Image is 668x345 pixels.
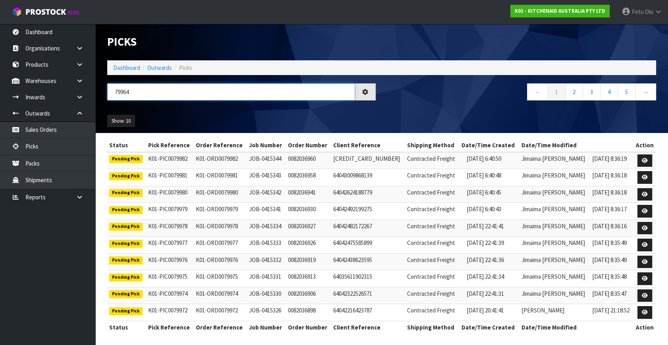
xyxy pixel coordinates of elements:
[331,237,405,254] td: 64042475585899
[459,139,519,152] th: Date/Time Created
[590,203,633,220] td: [DATE] 8:36:17
[590,169,633,186] td: [DATE] 8:36:18
[247,253,286,270] td: JOB-0415332
[590,304,633,321] td: [DATE] 21:18:52
[286,203,331,220] td: 0082036930
[147,64,172,71] a: Outwards
[286,253,331,270] td: 0082036919
[113,64,140,71] a: Dashboard
[519,270,590,287] td: Jimaima [PERSON_NAME]
[146,169,194,186] td: K01-PIC0079981
[331,304,405,321] td: 64042216423787
[519,139,633,152] th: Date/Time Modified
[146,237,194,254] td: K01-PIC0079977
[635,83,656,100] a: →
[519,203,590,220] td: Jimaima [PERSON_NAME]
[25,7,66,17] span: ProStock
[247,287,286,304] td: JOB-0415330
[331,270,405,287] td: 64035611902315
[590,287,633,304] td: [DATE] 8:35:47
[331,139,405,152] th: Client Reference
[590,152,633,169] td: [DATE] 8:36:19
[407,222,455,230] span: Contracted Freight
[146,139,194,152] th: Pick Reference
[109,172,143,180] span: Pending Pick
[146,287,194,304] td: K01-PIC0079974
[107,321,146,333] th: Status
[590,253,633,270] td: [DATE] 8:35:49
[618,83,635,100] a: 5
[109,274,143,281] span: Pending Pick
[109,240,143,248] span: Pending Pick
[109,290,143,298] span: Pending Pick
[519,304,590,321] td: [PERSON_NAME]
[194,253,247,270] td: K01-ORD0079976
[107,83,355,100] input: Search picks
[465,270,519,287] td: [DATE] 22:41:34
[388,83,656,103] nav: Page navigation
[247,186,286,203] td: JOB-0415342
[286,186,331,203] td: 0082036941
[590,220,633,237] td: [DATE] 8:36:16
[109,256,143,264] span: Pending Pick
[109,307,143,315] span: Pending Pick
[407,239,455,247] span: Contracted Freight
[590,237,633,254] td: [DATE] 8:35:49
[109,189,143,197] span: Pending Pick
[331,169,405,186] td: 64043009868139
[519,253,590,270] td: Jimaima [PERSON_NAME]
[286,304,331,321] td: 0082036898
[465,152,519,169] td: [DATE] 6:40:50
[286,169,331,186] td: 0082036958
[247,270,286,287] td: JOB-0415331
[407,155,455,162] span: Contracted Freight
[331,253,405,270] td: 64042438623595
[286,152,331,169] td: 0082036960
[465,186,519,203] td: [DATE] 6:40:45
[107,139,146,152] th: Status
[194,270,247,287] td: K01-ORD0079975
[510,5,610,17] a: K01 - KITCHENAID AUSTRALIA PTY LTD
[286,139,331,152] th: Order Number
[645,8,653,15] span: Olo
[519,321,633,333] th: Date/Time Modified
[407,273,455,280] span: Contracted Freight
[247,220,286,237] td: JOB-0415334
[600,83,618,100] a: 4
[633,321,656,333] th: Action
[633,139,656,152] th: Action
[583,83,600,100] a: 3
[465,253,519,270] td: [DATE] 22:41:36
[632,8,644,15] span: Fetu
[590,270,633,287] td: [DATE] 8:35:48
[179,64,192,71] span: Picks
[331,152,405,169] td: [CREDIT_CARD_NUMBER]
[107,115,135,127] button: Show: 10
[194,203,247,220] td: K01-ORD0079979
[405,321,459,333] th: Shipping Method
[146,253,194,270] td: K01-PIC0079976
[146,270,194,287] td: K01-PIC0079975
[109,155,143,163] span: Pending Pick
[107,36,376,48] h1: Picks
[407,205,455,213] span: Contracted Freight
[465,169,519,186] td: [DATE] 6:40:48
[465,237,519,254] td: [DATE] 22:41:39
[519,169,590,186] td: Jimaima [PERSON_NAME]
[465,220,519,237] td: [DATE] 22:41:41
[331,220,405,237] td: 64042482172267
[247,203,286,220] td: JOB-0415341
[194,152,247,169] td: K01-ORD0079982
[194,321,247,333] th: Order Reference
[405,139,459,152] th: Shipping Method
[68,9,80,16] small: WMS
[519,220,590,237] td: Jimaima [PERSON_NAME]
[194,304,247,321] td: K01-ORD0079972
[146,304,194,321] td: K01-PIC0079972
[407,172,455,179] span: Contracted Freight
[109,206,143,214] span: Pending Pick
[194,186,247,203] td: K01-ORD0079980
[286,220,331,237] td: 0082036927
[247,169,286,186] td: JOB-0415343
[519,186,590,203] td: Jimaima [PERSON_NAME]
